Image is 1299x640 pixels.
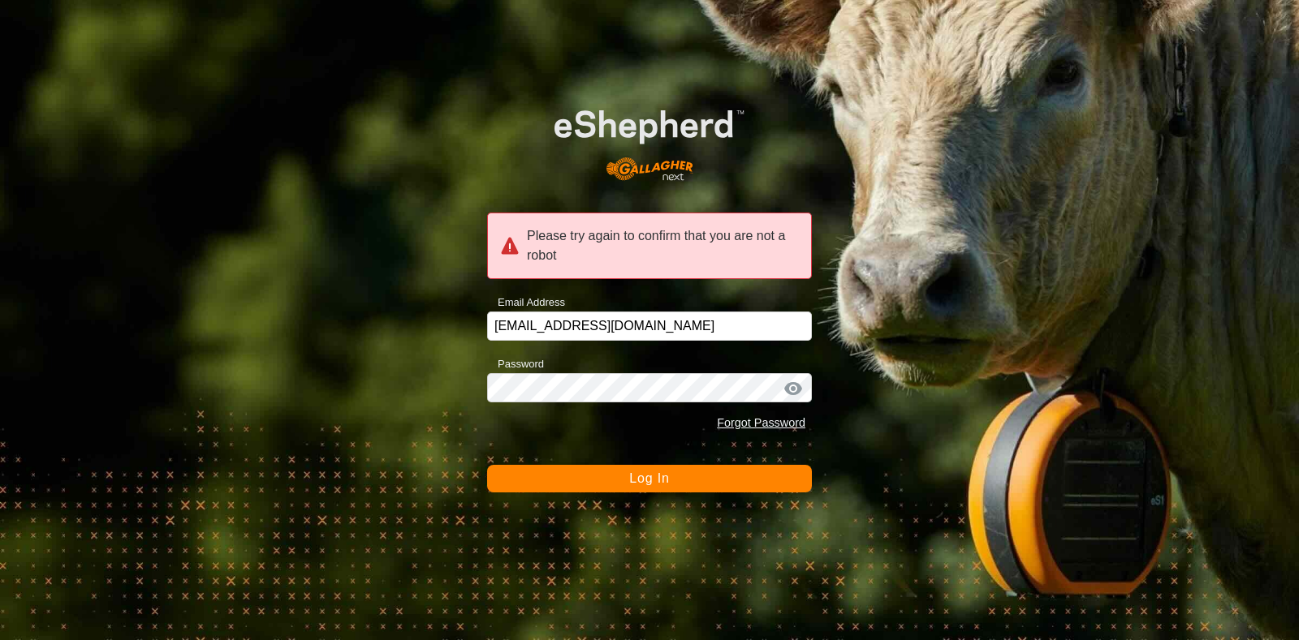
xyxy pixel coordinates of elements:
[520,83,779,193] img: E-shepherd Logo
[487,356,544,372] label: Password
[487,311,812,341] input: Email Address
[487,213,812,279] div: Please try again to confirm that you are not a robot
[717,416,805,429] a: Forgot Password
[487,294,565,311] label: Email Address
[629,471,669,485] span: Log In
[487,465,812,492] button: Log In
